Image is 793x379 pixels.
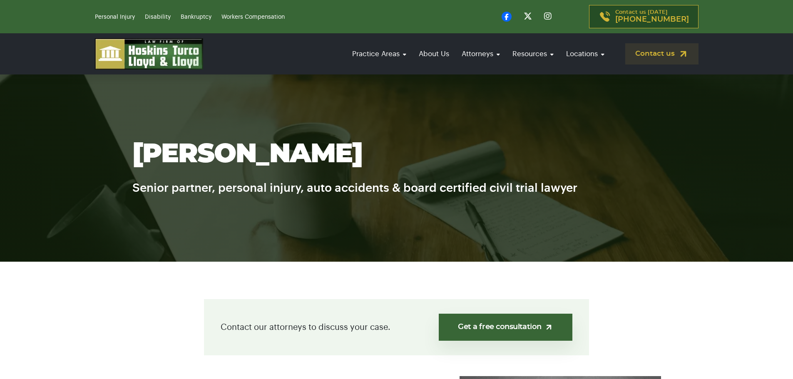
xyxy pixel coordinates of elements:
[589,5,699,28] a: Contact us [DATE][PHONE_NUMBER]
[95,14,135,20] a: Personal Injury
[439,314,572,341] a: Get a free consultation
[457,42,504,66] a: Attorneys
[348,42,410,66] a: Practice Areas
[132,169,661,197] h6: Senior partner, personal injury, auto accidents & board certified civil trial lawyer
[508,42,558,66] a: Resources
[562,42,609,66] a: Locations
[615,10,689,24] p: Contact us [DATE]
[221,14,285,20] a: Workers Compensation
[204,299,589,355] div: Contact our attorneys to discuss your case.
[132,140,661,169] h1: [PERSON_NAME]
[145,14,171,20] a: Disability
[544,323,553,332] img: arrow-up-right-light.svg
[95,38,203,69] img: logo
[415,42,453,66] a: About Us
[625,43,699,64] a: Contact us
[181,14,211,20] a: Bankruptcy
[615,15,689,24] span: [PHONE_NUMBER]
